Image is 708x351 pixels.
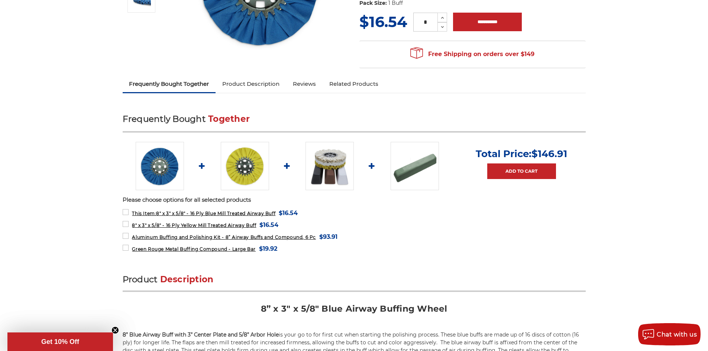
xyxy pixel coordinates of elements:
[487,163,556,179] a: Add to Cart
[286,76,323,92] a: Reviews
[319,232,337,242] span: $93.91
[132,211,156,216] strong: This Item:
[7,332,113,351] div: Get 10% OffClose teaser
[216,76,286,92] a: Product Description
[123,274,158,285] span: Product
[123,331,279,338] strong: 8” Blue Airway Buff with 3” Center Plate and 5/8” Arbor Hole
[132,234,316,240] span: Aluminum Buffing and Polishing Kit - 8” Airway Buffs and Compound, 6 Pc
[323,76,385,92] a: Related Products
[410,47,534,62] span: Free Shipping on orders over $149
[208,114,250,124] span: Together
[123,114,206,124] span: Frequently Bought
[123,76,216,92] a: Frequently Bought Together
[123,303,586,320] h2: 8” x 3" x 5/8" Blue Airway Buffing Wheel
[136,142,184,190] img: blue mill treated 8 inch airway buffing wheel
[132,211,275,216] span: 8" x 3" x 5/8" - 16 Ply Blue Mill Treated Airway Buff
[638,323,701,345] button: Chat with us
[111,326,119,334] button: Close teaser
[259,244,277,254] span: $19.92
[132,246,256,252] span: Green Rouge Metal Buffing Compound - Large Bar
[657,331,697,338] span: Chat with us
[123,196,586,204] p: Please choose options for all selected products
[359,13,407,31] span: $16.54
[132,222,256,228] span: 8" x 3" x 5/8" - 16 Ply Yellow Mill Treated Airway Buff
[41,338,79,345] span: Get 10% Off
[476,148,567,160] p: Total Price:
[259,220,278,230] span: $16.54
[279,208,298,218] span: $16.54
[531,148,567,160] span: $146.91
[160,274,214,285] span: Description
